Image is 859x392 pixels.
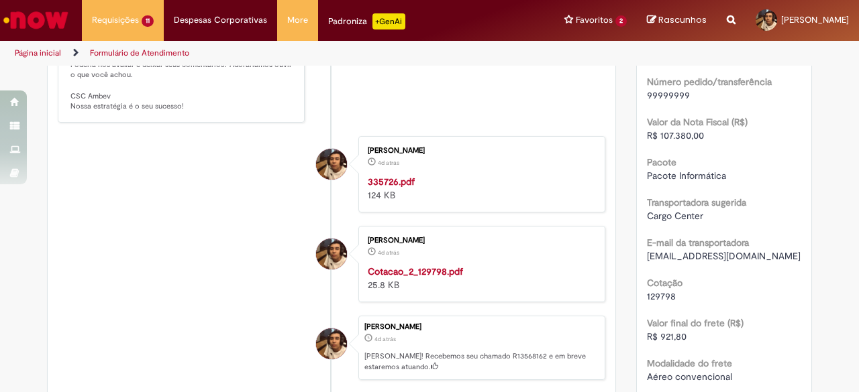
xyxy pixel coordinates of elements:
[647,14,707,27] a: Rascunhos
[374,335,396,343] span: 4d atrás
[378,159,399,167] time: 25/09/2025 17:15:13
[90,48,189,58] a: Formulário de Atendimento
[647,129,704,141] span: R$ 107.380,00
[647,277,683,289] b: Cotação
[142,15,154,27] span: 11
[781,14,849,25] span: [PERSON_NAME]
[368,237,591,245] div: [PERSON_NAME]
[647,317,744,329] b: Valor final do frete (R$)
[92,13,139,27] span: Requisições
[372,13,405,29] p: +GenAi
[647,156,676,168] b: Pacote
[58,316,605,380] li: Felipe Bispo
[647,196,746,208] b: Transportadora sugerida
[378,159,399,167] span: 4d atrás
[658,13,707,26] span: Rascunhos
[647,210,703,222] span: Cargo Center
[316,328,347,359] div: Felipe Bispo
[174,13,267,27] span: Despesas Corporativas
[647,357,732,369] b: Modalidade do frete
[368,176,415,188] a: 335726.pdf
[374,335,396,343] time: 25/09/2025 17:15:15
[368,265,591,291] div: 25.8 KB
[15,48,61,58] a: Página inicial
[368,265,463,277] a: Cotacao_2_129798.pdf
[647,170,726,182] span: Pacote Informática
[647,290,676,302] span: 129798
[647,237,749,249] b: E-mail da transportadora
[316,149,347,180] div: Felipe Bispo
[647,330,687,342] span: R$ 921,80
[364,323,598,331] div: [PERSON_NAME]
[576,13,613,27] span: Favoritos
[378,249,399,257] span: 4d atrás
[368,147,591,155] div: [PERSON_NAME]
[316,239,347,269] div: Felipe Bispo
[647,89,690,101] span: 99999999
[328,13,405,29] div: Padroniza
[378,249,399,257] time: 25/09/2025 17:15:13
[647,116,748,128] b: Valor da Nota Fiscal (R$)
[615,15,627,27] span: 2
[368,175,591,202] div: 124 KB
[10,41,562,66] ul: Trilhas de página
[364,351,598,372] p: [PERSON_NAME]! Recebemos seu chamado R13568162 e em breve estaremos atuando.
[647,250,801,262] span: [EMAIL_ADDRESS][DOMAIN_NAME]
[287,13,308,27] span: More
[647,371,732,383] span: Aéreo convencional
[647,76,772,88] b: Número pedido/transferência
[1,7,70,34] img: ServiceNow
